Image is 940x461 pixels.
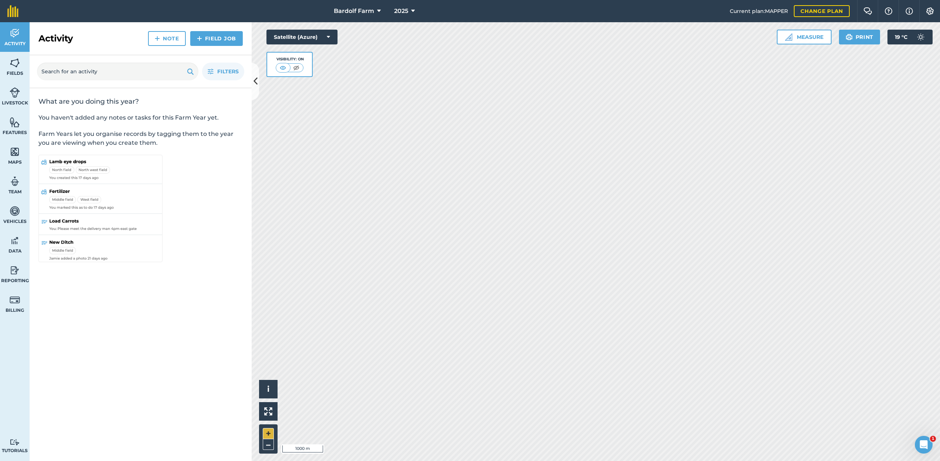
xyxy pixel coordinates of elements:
[906,7,913,16] img: svg+xml;base64,PHN2ZyB4bWxucz0iaHR0cDovL3d3dy53My5vcmcvMjAwMC9zdmciIHdpZHRoPSIxNyIgaGVpZ2h0PSIxNy...
[38,130,243,147] p: Farm Years let you organise records by tagging them to the year you are viewing when you create t...
[10,265,20,276] img: svg+xml;base64,PD94bWwgdmVyc2lvbj0iMS4wIiBlbmNvZGluZz0idXRmLTgiPz4KPCEtLSBHZW5lcmF0b3I6IEFkb2JlIE...
[7,5,19,17] img: fieldmargin Logo
[155,34,160,43] img: svg+xml;base64,PHN2ZyB4bWxucz0iaHR0cDovL3d3dy53My5vcmcvMjAwMC9zdmciIHdpZHRoPSIxNCIgaGVpZ2h0PSIyNC...
[777,30,832,44] button: Measure
[884,7,893,15] img: A question mark icon
[38,33,73,44] h2: Activity
[895,30,907,44] span: 19 ° C
[785,33,792,41] img: Ruler icon
[37,63,198,80] input: Search for an activity
[259,380,278,398] button: i
[930,436,936,442] span: 1
[278,64,288,71] img: svg+xml;base64,PHN2ZyB4bWxucz0iaHR0cDovL3d3dy53My5vcmcvMjAwMC9zdmciIHdpZHRoPSI1MCIgaGVpZ2h0PSI0MC...
[926,7,934,15] img: A cog icon
[292,64,301,71] img: svg+xml;base64,PHN2ZyB4bWxucz0iaHR0cDovL3d3dy53My5vcmcvMjAwMC9zdmciIHdpZHRoPSI1MCIgaGVpZ2h0PSI0MC...
[190,31,243,46] a: Field Job
[148,31,186,46] a: Note
[202,63,244,80] button: Filters
[730,7,788,15] span: Current plan : MAPPER
[10,439,20,446] img: svg+xml;base64,PD94bWwgdmVyc2lvbj0iMS4wIiBlbmNvZGluZz0idXRmLTgiPz4KPCEtLSBHZW5lcmF0b3I6IEFkb2JlIE...
[863,7,872,15] img: Two speech bubbles overlapping with the left bubble in the forefront
[10,235,20,246] img: svg+xml;base64,PD94bWwgdmVyc2lvbj0iMS4wIiBlbmNvZGluZz0idXRmLTgiPz4KPCEtLSBHZW5lcmF0b3I6IEFkb2JlIE...
[38,113,243,122] p: You haven't added any notes or tasks for this Farm Year yet.
[915,436,933,454] iframe: Intercom live chat
[913,30,928,44] img: svg+xml;base64,PD94bWwgdmVyc2lvbj0iMS4wIiBlbmNvZGluZz0idXRmLTgiPz4KPCEtLSBHZW5lcmF0b3I6IEFkb2JlIE...
[839,30,880,44] button: Print
[10,87,20,98] img: svg+xml;base64,PD94bWwgdmVyc2lvbj0iMS4wIiBlbmNvZGluZz0idXRmLTgiPz4KPCEtLSBHZW5lcmF0b3I6IEFkb2JlIE...
[263,428,274,439] button: +
[10,294,20,305] img: svg+xml;base64,PD94bWwgdmVyc2lvbj0iMS4wIiBlbmNvZGluZz0idXRmLTgiPz4KPCEtLSBHZW5lcmF0b3I6IEFkb2JlIE...
[217,67,239,76] span: Filters
[794,5,850,17] a: Change plan
[10,176,20,187] img: svg+xml;base64,PD94bWwgdmVyc2lvbj0iMS4wIiBlbmNvZGluZz0idXRmLTgiPz4KPCEtLSBHZW5lcmF0b3I6IEFkb2JlIE...
[887,30,933,44] button: 19 °C
[10,28,20,39] img: svg+xml;base64,PD94bWwgdmVyc2lvbj0iMS4wIiBlbmNvZGluZz0idXRmLTgiPz4KPCEtLSBHZW5lcmF0b3I6IEFkb2JlIE...
[264,407,272,415] img: Four arrows, one pointing top left, one top right, one bottom right and the last bottom left
[334,7,374,16] span: Bardolf Farm
[394,7,408,16] span: 2025
[38,97,243,106] h2: What are you doing this year?
[197,34,202,43] img: svg+xml;base64,PHN2ZyB4bWxucz0iaHR0cDovL3d3dy53My5vcmcvMjAwMC9zdmciIHdpZHRoPSIxNCIgaGVpZ2h0PSIyNC...
[10,206,20,217] img: svg+xml;base64,PD94bWwgdmVyc2lvbj0iMS4wIiBlbmNvZGluZz0idXRmLTgiPz4KPCEtLSBHZW5lcmF0b3I6IEFkb2JlIE...
[276,56,304,62] div: Visibility: On
[263,439,274,450] button: –
[267,384,269,394] span: i
[187,67,194,76] img: svg+xml;base64,PHN2ZyB4bWxucz0iaHR0cDovL3d3dy53My5vcmcvMjAwMC9zdmciIHdpZHRoPSIxOSIgaGVpZ2h0PSIyNC...
[266,30,338,44] button: Satellite (Azure)
[10,146,20,157] img: svg+xml;base64,PHN2ZyB4bWxucz0iaHR0cDovL3d3dy53My5vcmcvMjAwMC9zdmciIHdpZHRoPSI1NiIgaGVpZ2h0PSI2MC...
[10,57,20,69] img: svg+xml;base64,PHN2ZyB4bWxucz0iaHR0cDovL3d3dy53My5vcmcvMjAwMC9zdmciIHdpZHRoPSI1NiIgaGVpZ2h0PSI2MC...
[10,117,20,128] img: svg+xml;base64,PHN2ZyB4bWxucz0iaHR0cDovL3d3dy53My5vcmcvMjAwMC9zdmciIHdpZHRoPSI1NiIgaGVpZ2h0PSI2MC...
[846,33,853,41] img: svg+xml;base64,PHN2ZyB4bWxucz0iaHR0cDovL3d3dy53My5vcmcvMjAwMC9zdmciIHdpZHRoPSIxOSIgaGVpZ2h0PSIyNC...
